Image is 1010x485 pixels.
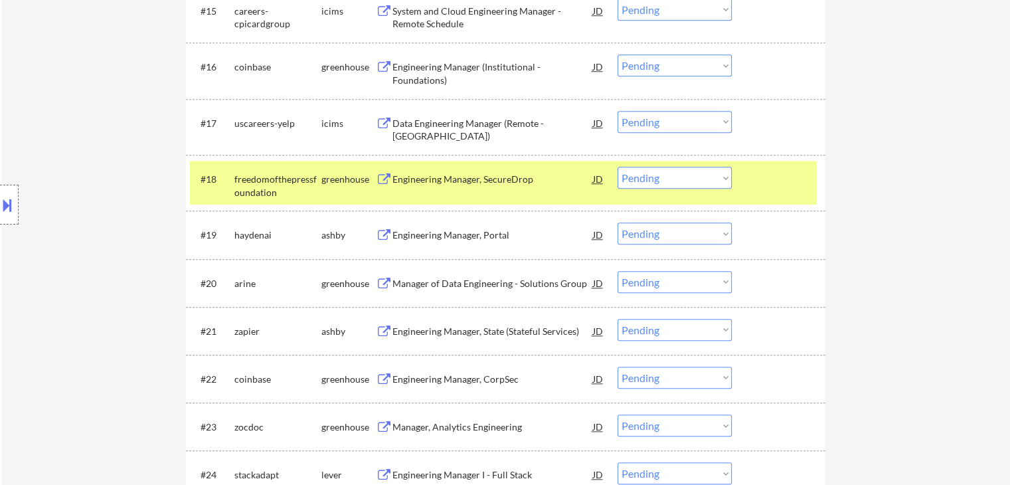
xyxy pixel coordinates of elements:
[201,373,224,386] div: #22
[321,117,376,130] div: icims
[201,421,224,434] div: #23
[234,5,321,31] div: careers-cpicardgroup
[592,367,605,391] div: JD
[392,468,593,482] div: Engineering Manager I - Full Stack
[592,167,605,191] div: JD
[321,5,376,18] div: icims
[234,421,321,434] div: zocdoc
[592,319,605,343] div: JD
[592,271,605,295] div: JD
[234,60,321,74] div: coinbase
[321,277,376,290] div: greenhouse
[201,5,224,18] div: #15
[392,60,593,86] div: Engineering Manager (Institutional - Foundations)
[201,60,224,74] div: #16
[201,468,224,482] div: #24
[234,277,321,290] div: arine
[321,229,376,242] div: ashby
[592,415,605,438] div: JD
[321,468,376,482] div: lever
[234,229,321,242] div: haydenai
[392,421,593,434] div: Manager, Analytics Engineering
[234,117,321,130] div: uscareers-yelp
[201,325,224,338] div: #21
[321,373,376,386] div: greenhouse
[392,229,593,242] div: Engineering Manager, Portal
[592,54,605,78] div: JD
[592,223,605,246] div: JD
[592,111,605,135] div: JD
[392,277,593,290] div: Manager of Data Engineering - Solutions Group
[392,373,593,386] div: Engineering Manager, CorpSec
[234,325,321,338] div: zapier
[234,468,321,482] div: stackadapt
[234,173,321,199] div: freedomofthepressfoundation
[321,173,376,186] div: greenhouse
[392,5,593,31] div: System and Cloud Engineering Manager - Remote Schedule
[321,325,376,338] div: ashby
[392,325,593,338] div: Engineering Manager, State (Stateful Services)
[234,373,321,386] div: coinbase
[321,421,376,434] div: greenhouse
[392,117,593,143] div: Data Engineering Manager (Remote - [GEOGRAPHIC_DATA])
[392,173,593,186] div: Engineering Manager, SecureDrop
[321,60,376,74] div: greenhouse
